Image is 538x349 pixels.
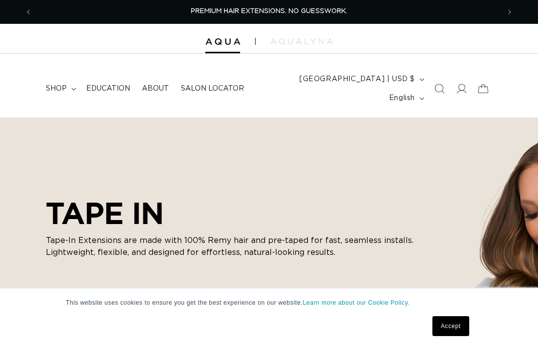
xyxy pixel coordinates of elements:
h2: TAPE IN [46,196,424,231]
button: English [383,89,428,108]
a: Learn more about our Cookie Policy. [303,299,410,306]
span: shop [46,84,67,93]
span: PREMIUM HAIR EXTENSIONS. NO GUESSWORK. [191,8,347,14]
a: Education [80,78,136,99]
summary: Search [428,78,450,100]
img: Aqua Hair Extensions [205,38,240,45]
summary: shop [40,78,80,99]
span: Salon Locator [181,84,244,93]
span: English [389,93,415,104]
span: Education [86,84,130,93]
a: About [136,78,175,99]
a: Salon Locator [175,78,250,99]
p: This website uses cookies to ensure you get the best experience on our website. [66,298,472,307]
button: Previous announcement [17,2,39,21]
button: [GEOGRAPHIC_DATA] | USD $ [293,70,428,89]
a: Accept [432,316,469,336]
p: Tape-In Extensions are made with 100% Remy hair and pre-taped for fast, seamless installs. Lightw... [46,234,424,258]
span: About [142,84,169,93]
span: [GEOGRAPHIC_DATA] | USD $ [299,74,415,85]
button: Next announcement [499,2,521,21]
img: aqualyna.com [270,38,333,44]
